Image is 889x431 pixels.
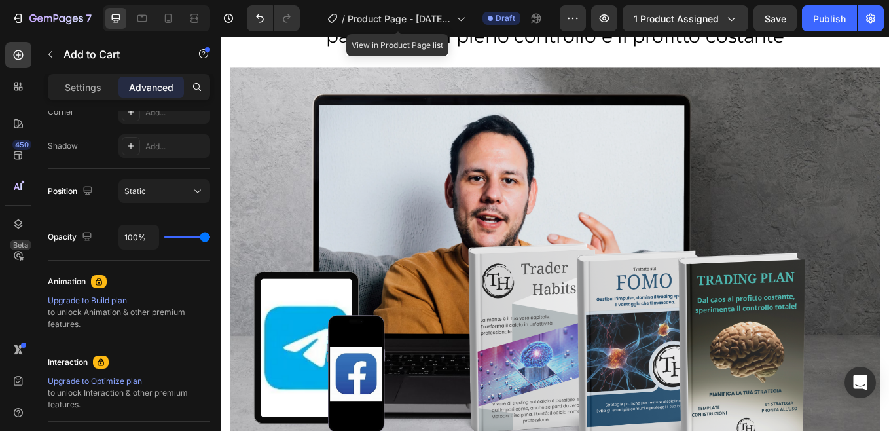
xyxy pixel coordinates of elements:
span: / [342,12,345,26]
div: to unlock Interaction & other premium features. [48,375,210,411]
div: Shadow [48,140,78,152]
button: Publish [802,5,857,31]
div: Publish [813,12,846,26]
button: 1 product assigned [623,5,748,31]
p: Add to Cart [63,47,175,62]
div: Open Intercom Messenger [844,367,876,398]
div: Add... [145,107,207,119]
p: Advanced [129,81,173,94]
div: Corner [48,106,74,118]
span: Static [124,186,146,196]
div: Animation [48,276,86,288]
div: Undo/Redo [247,5,300,31]
iframe: Design area [221,37,889,431]
div: Add... [145,141,207,153]
span: Product Page - [DATE] 08:03:36 [348,12,451,26]
span: Draft [496,12,515,24]
input: Auto [119,225,158,249]
div: Opacity [48,229,95,246]
button: Save [753,5,797,31]
div: Position [48,183,96,200]
button: 7 [5,5,98,31]
span: 1 product assigned [634,12,719,26]
div: Beta [10,240,31,250]
p: Settings [65,81,101,94]
div: to unlock Animation & other premium features. [48,295,210,330]
div: Interaction [48,356,88,368]
div: 450 [12,140,31,150]
div: Upgrade to Optimize plan [48,375,210,387]
p: 7 [86,10,92,26]
span: Save [765,13,786,24]
div: Upgrade to Build plan [48,295,210,307]
button: Static [118,179,210,203]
